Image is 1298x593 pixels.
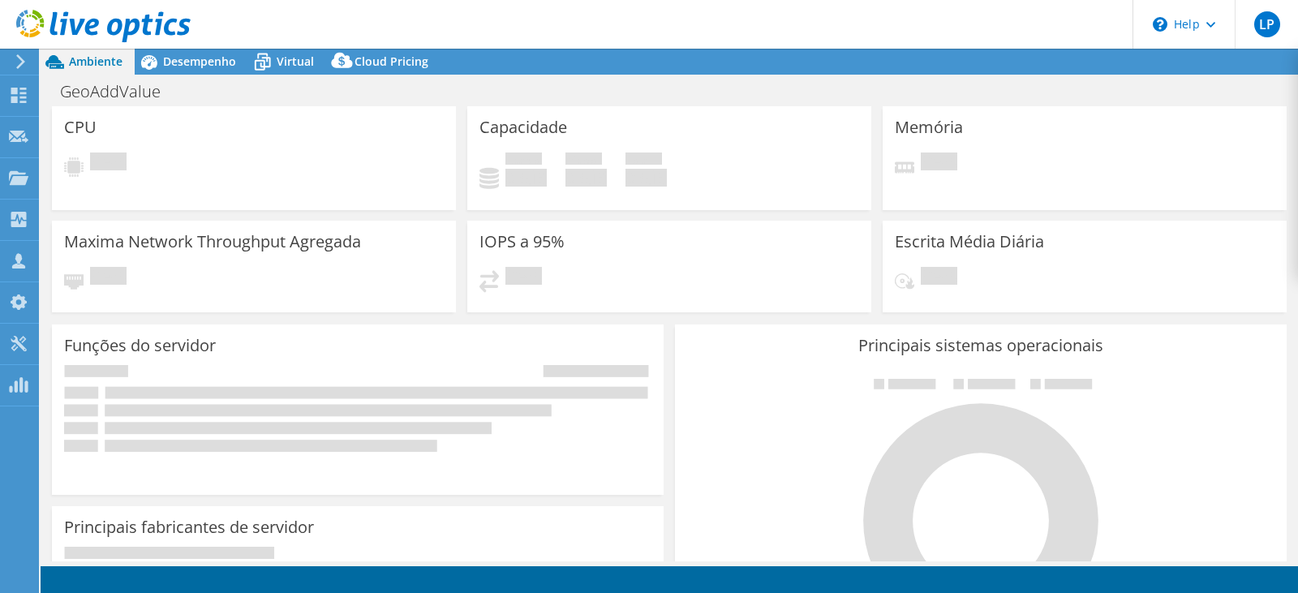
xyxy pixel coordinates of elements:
span: Desempenho [163,54,236,69]
h3: Memória [895,118,963,136]
span: Pendente [505,267,542,289]
h4: 0 GiB [505,169,547,187]
span: Total [625,153,662,169]
h3: Escrita Média Diária [895,233,1044,251]
span: Usado [505,153,542,169]
svg: \n [1153,17,1167,32]
span: Pendente [90,267,127,289]
h3: CPU [64,118,97,136]
span: Ambiente [69,54,122,69]
span: Cloud Pricing [355,54,428,69]
h3: Principais fabricantes de servidor [64,518,314,536]
span: Pendente [921,267,957,289]
h3: Maxima Network Throughput Agregada [64,233,361,251]
h3: Principais sistemas operacionais [687,337,1274,355]
h3: Capacidade [479,118,567,136]
span: LP [1254,11,1280,37]
span: Pendente [921,153,957,174]
span: Pendente [90,153,127,174]
h1: GeoAddValue [53,83,186,101]
h4: 0 GiB [565,169,607,187]
span: Disponível [565,153,602,169]
span: Virtual [277,54,314,69]
h3: IOPS a 95% [479,233,565,251]
h3: Funções do servidor [64,337,216,355]
h4: 0 GiB [625,169,667,187]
